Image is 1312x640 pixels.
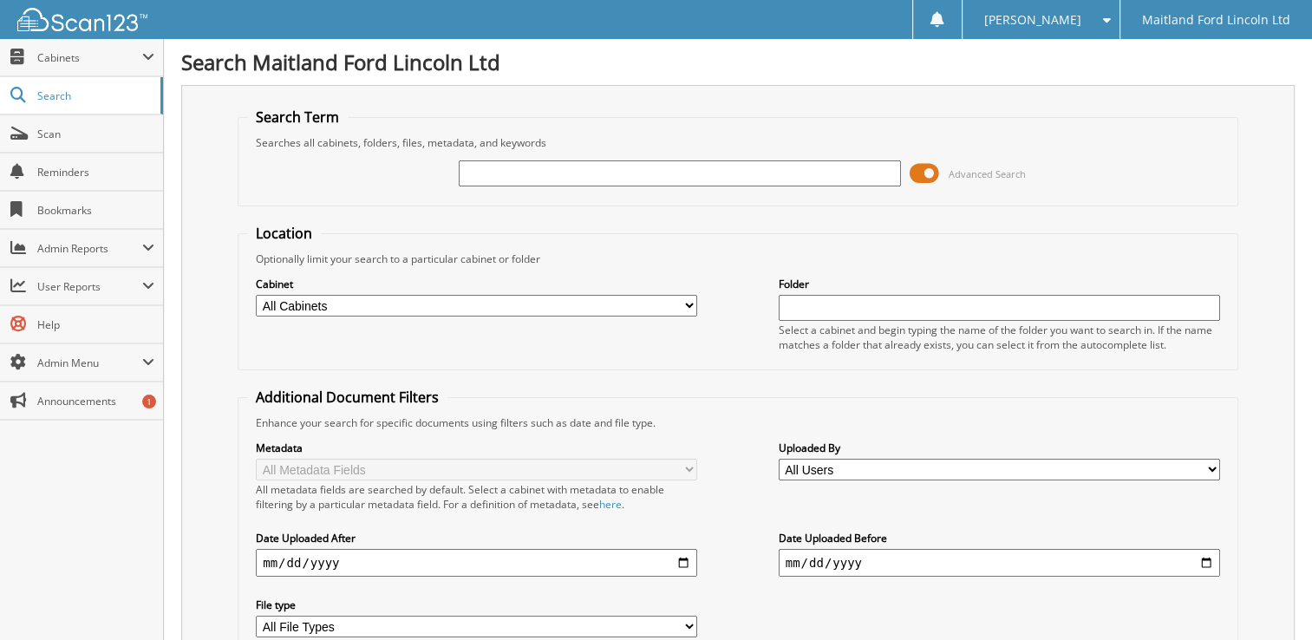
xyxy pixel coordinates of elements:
[599,497,622,512] a: here
[779,323,1220,352] div: Select a cabinet and begin typing the name of the folder you want to search in. If the name match...
[1142,15,1290,25] span: Maitland Ford Lincoln Ltd
[37,241,142,256] span: Admin Reports
[779,549,1220,577] input: end
[256,441,697,455] label: Metadata
[37,50,142,65] span: Cabinets
[949,167,1026,180] span: Advanced Search
[181,48,1295,76] h1: Search Maitland Ford Lincoln Ltd
[256,598,697,612] label: File type
[256,482,697,512] div: All metadata fields are searched by default. Select a cabinet with metadata to enable filtering b...
[779,277,1220,291] label: Folder
[37,165,154,180] span: Reminders
[779,531,1220,545] label: Date Uploaded Before
[1225,557,1312,640] iframe: Chat Widget
[37,279,142,294] span: User Reports
[779,441,1220,455] label: Uploaded By
[37,88,152,103] span: Search
[37,394,154,408] span: Announcements
[37,203,154,218] span: Bookmarks
[17,8,147,31] img: scan123-logo-white.svg
[247,224,321,243] legend: Location
[256,277,697,291] label: Cabinet
[37,356,142,370] span: Admin Menu
[142,395,156,408] div: 1
[37,127,154,141] span: Scan
[256,531,697,545] label: Date Uploaded After
[247,388,447,407] legend: Additional Document Filters
[247,251,1229,266] div: Optionally limit your search to a particular cabinet or folder
[37,317,154,332] span: Help
[247,108,348,127] legend: Search Term
[247,135,1229,150] div: Searches all cabinets, folders, files, metadata, and keywords
[984,15,1081,25] span: [PERSON_NAME]
[247,415,1229,430] div: Enhance your search for specific documents using filters such as date and file type.
[256,549,697,577] input: start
